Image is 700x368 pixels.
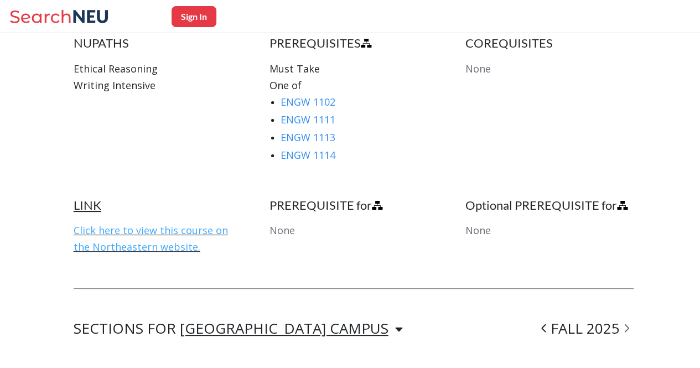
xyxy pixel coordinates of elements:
h4: LINK [74,198,242,213]
span: None [465,224,491,237]
div: FALL 2025 [537,322,634,335]
a: ENGW 1102 [281,95,335,108]
a: ENGW 1113 [281,131,335,144]
a: Click here to view this course on the Northeastern website. [74,224,228,253]
a: ENGW 1111 [281,113,335,126]
span: None [269,224,295,237]
span: None [465,62,491,75]
h4: NUPATHS [74,35,242,51]
a: ENGW 1114 [281,148,335,162]
div: [GEOGRAPHIC_DATA] CAMPUS [180,322,388,334]
p: Writing Intensive [74,77,242,94]
h4: COREQUISITES [465,35,634,51]
h4: Optional PREREQUISITE for [465,198,634,213]
span: One of [269,79,302,92]
div: SECTIONS FOR [74,322,403,335]
p: Ethical Reasoning [74,60,242,77]
h4: PREREQUISITES [269,35,438,51]
button: Sign In [172,6,216,27]
span: Must Take [269,62,320,75]
h4: PREREQUISITE for [269,198,438,213]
